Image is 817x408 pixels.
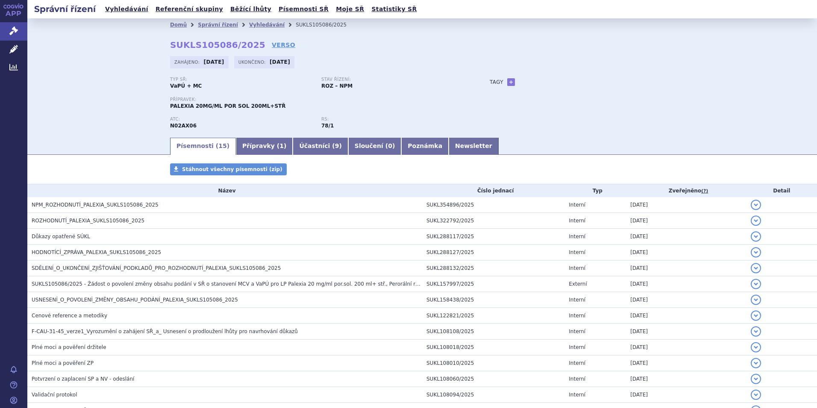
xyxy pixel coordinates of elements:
span: Interní [569,249,585,255]
span: Interní [569,218,585,224]
td: [DATE] [626,340,746,355]
a: Newsletter [449,138,499,155]
button: detail [751,247,761,257]
button: detail [751,358,761,368]
button: detail [751,295,761,305]
button: detail [751,342,761,352]
span: Plné moci a pověření ZP [32,360,94,366]
span: PALEXIA 20MG/ML POR SOL 200ML+STŘ [170,103,286,109]
th: Zveřejněno [626,184,746,197]
span: Interní [569,360,585,366]
td: SUKL354896/2025 [422,197,564,213]
a: Vyhledávání [103,3,151,15]
th: Název [27,184,422,197]
a: Domů [170,22,187,28]
a: Moje SŘ [333,3,367,15]
th: Číslo jednací [422,184,564,197]
strong: TAPENTADOL [170,123,197,129]
td: [DATE] [626,197,746,213]
span: USNESENÍ_O_POVOLENÍ_ZMĚNY_OBSAHU_PODÁNÍ_PALEXIA_SUKLS105086_2025 [32,297,238,303]
span: ROZHODNUTÍ_PALEXIA_SUKLS105086_2025 [32,218,144,224]
span: Potvrzení o zaplacení SP a NV - odeslání [32,376,134,382]
a: Sloučení (0) [348,138,401,155]
span: Zahájeno: [174,59,201,65]
span: Stáhnout všechny písemnosti (zip) [182,166,282,172]
strong: SUKLS105086/2025 [170,40,265,50]
span: NPM_ROZHODNUTÍ_PALEXIA_SUKLS105086_2025 [32,202,159,208]
span: Interní [569,376,585,382]
button: detail [751,231,761,242]
abbr: (?) [701,188,708,194]
strong: silné opioidy, p.o. [321,123,334,129]
p: Stav řízení: [321,77,464,82]
li: SUKLS105086/2025 [296,18,358,31]
td: [DATE] [626,213,746,229]
span: SDĚLENÍ_O_UKONČENÍ_ZJIŠŤOVÁNÍ_PODKLADŮ_PRO_ROZHODNUTÍ_PALEXIA_SUKLS105086_2025 [32,265,281,271]
p: RS: [321,117,464,122]
span: Interní [569,265,585,271]
span: 9 [335,142,339,149]
a: Vyhledávání [249,22,285,28]
span: F-CAU-31-45_verze1_Vyrozumění o zahájení SŘ_a_ Usnesení o prodloužení lhůty pro navrhování důkazů [32,328,298,334]
button: detail [751,263,761,273]
td: SUKL288127/2025 [422,245,564,260]
strong: [DATE] [204,59,224,65]
td: SUKL288117/2025 [422,229,564,245]
td: SUKL158438/2025 [422,292,564,308]
th: Detail [746,184,817,197]
span: Interní [569,313,585,319]
span: Ukončeno: [238,59,267,65]
span: 15 [218,142,226,149]
strong: VaPÚ + MC [170,83,202,89]
a: Referenční skupiny [153,3,226,15]
strong: ROZ – NPM [321,83,353,89]
td: SUKL108108/2025 [422,324,564,340]
td: SUKL108060/2025 [422,371,564,387]
a: Běžící lhůty [228,3,274,15]
button: detail [751,310,761,321]
td: SUKL322792/2025 [422,213,564,229]
td: SUKL108010/2025 [422,355,564,371]
span: Důkazy opatřené SÚKL [32,234,90,239]
button: detail [751,374,761,384]
td: SUKL108094/2025 [422,387,564,403]
span: Interní [569,202,585,208]
h2: Správní řízení [27,3,103,15]
span: 1 [279,142,284,149]
td: [DATE] [626,355,746,371]
button: detail [751,200,761,210]
td: [DATE] [626,245,746,260]
p: ATC: [170,117,313,122]
span: HODNOTÍCÍ_ZPRÁVA_PALEXIA_SUKLS105086_2025 [32,249,161,255]
td: [DATE] [626,387,746,403]
h3: Tagy [490,77,503,87]
button: detail [751,390,761,400]
p: Typ SŘ: [170,77,313,82]
span: Interní [569,234,585,239]
th: Typ [564,184,626,197]
a: Účastníci (9) [293,138,348,155]
span: Plné moci a pověření držitele [32,344,106,350]
span: Interní [569,297,585,303]
td: [DATE] [626,324,746,340]
p: Přípravek: [170,97,473,102]
span: 0 [388,142,392,149]
td: SUKL157997/2025 [422,276,564,292]
a: Písemnosti (15) [170,138,236,155]
td: [DATE] [626,276,746,292]
span: Externí [569,281,587,287]
button: detail [751,279,761,289]
span: Interní [569,344,585,350]
a: Statistiky SŘ [369,3,419,15]
span: Validační protokol [32,392,77,398]
span: Cenové reference a metodiky [32,313,107,319]
span: Interní [569,392,585,398]
a: Poznámka [401,138,449,155]
td: [DATE] [626,229,746,245]
a: Stáhnout všechny písemnosti (zip) [170,163,287,175]
a: VERSO [272,41,295,49]
a: Správní řízení [198,22,238,28]
td: [DATE] [626,308,746,324]
td: SUKL288132/2025 [422,260,564,276]
td: SUKL108018/2025 [422,340,564,355]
